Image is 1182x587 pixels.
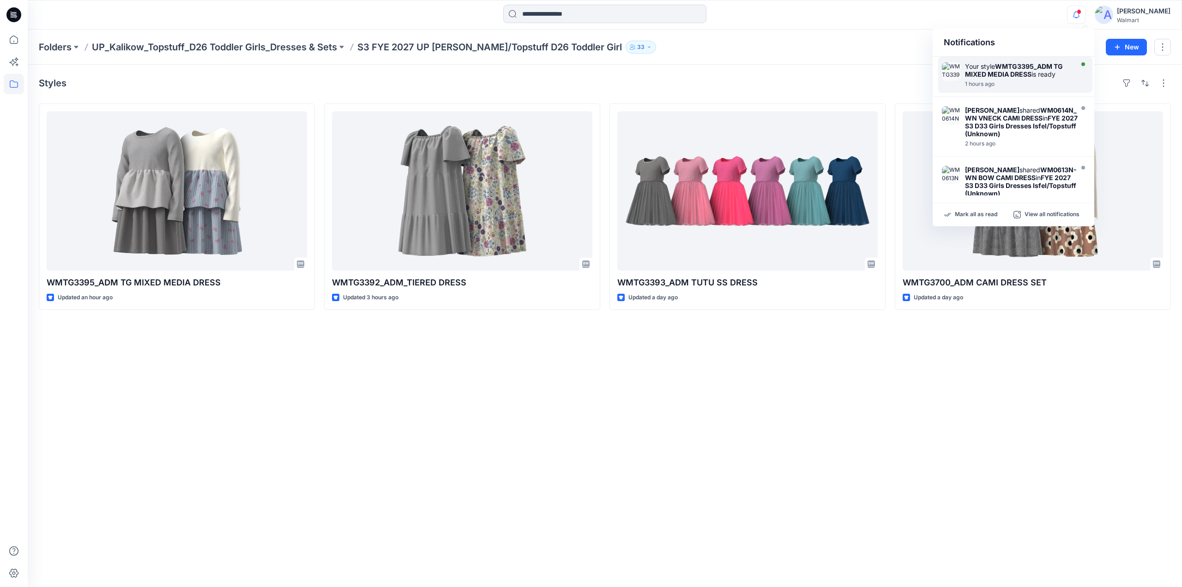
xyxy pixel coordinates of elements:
[965,166,1077,197] div: shared in
[942,166,960,184] img: WM0613N-WN BOW CAMI DRESS
[92,41,337,54] a: UP_Kalikow_Topstuff_D26 Toddler Girls_Dresses & Sets
[903,276,1163,289] p: WMTG3700_ADM CAMI DRESS SET
[965,174,1076,197] strong: FYE 2027 S3 D33 Girls Dresses Isfel/Topstuff (Unknown)
[965,62,1071,78] div: Your style is ready
[332,276,592,289] p: WMTG3392_ADM_TIERED DRESS
[39,78,66,89] h4: Styles
[626,41,656,54] button: 33
[617,276,878,289] p: WMTG3393_ADM TUTU SS DRESS
[1095,6,1113,24] img: avatar
[58,293,113,303] p: Updated an hour ago
[1117,17,1170,24] div: Walmart
[965,166,1077,182] strong: WM0613N-WN BOW CAMI DRESS
[332,111,592,271] a: WMTG3392_ADM_TIERED DRESS
[1025,211,1079,219] p: View all notifications
[965,106,1079,138] div: shared in
[47,276,307,289] p: WMTG3395_ADM TG MIXED MEDIA DRESS
[637,42,645,52] p: 33
[942,62,960,81] img: WMTG3395_ADM TG MIXED MEDIA DRESS update 9.16
[933,29,1094,57] div: Notifications
[617,111,878,271] a: WMTG3393_ADM TUTU SS DRESS
[1106,39,1147,55] button: New
[955,211,997,219] p: Mark all as read
[1117,6,1170,17] div: [PERSON_NAME]
[965,166,1019,174] strong: [PERSON_NAME]
[357,41,622,54] p: S3 FYE 2027 UP [PERSON_NAME]/Topstuff D26 Toddler Girl
[914,293,963,303] p: Updated a day ago
[965,62,1063,78] strong: WMTG3395_ADM TG MIXED MEDIA DRESS
[39,41,72,54] a: Folders
[343,293,398,303] p: Updated 3 hours ago
[965,106,1019,114] strong: [PERSON_NAME]
[965,81,1071,87] div: Thursday, September 18, 2025 16:18
[47,111,307,271] a: WMTG3395_ADM TG MIXED MEDIA DRESS
[965,106,1077,122] strong: WM0614N_WN VNECK CAMI DRESS
[903,111,1163,271] a: WMTG3700_ADM CAMI DRESS SET
[965,114,1078,138] strong: FYE 2027 S3 D33 Girls Dresses Isfel/Topstuff (Unknown)
[965,140,1079,147] div: Thursday, September 18, 2025 15:03
[628,293,678,303] p: Updated a day ago
[942,106,960,125] img: WM0614N_WN VNECK CAMI DRESS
